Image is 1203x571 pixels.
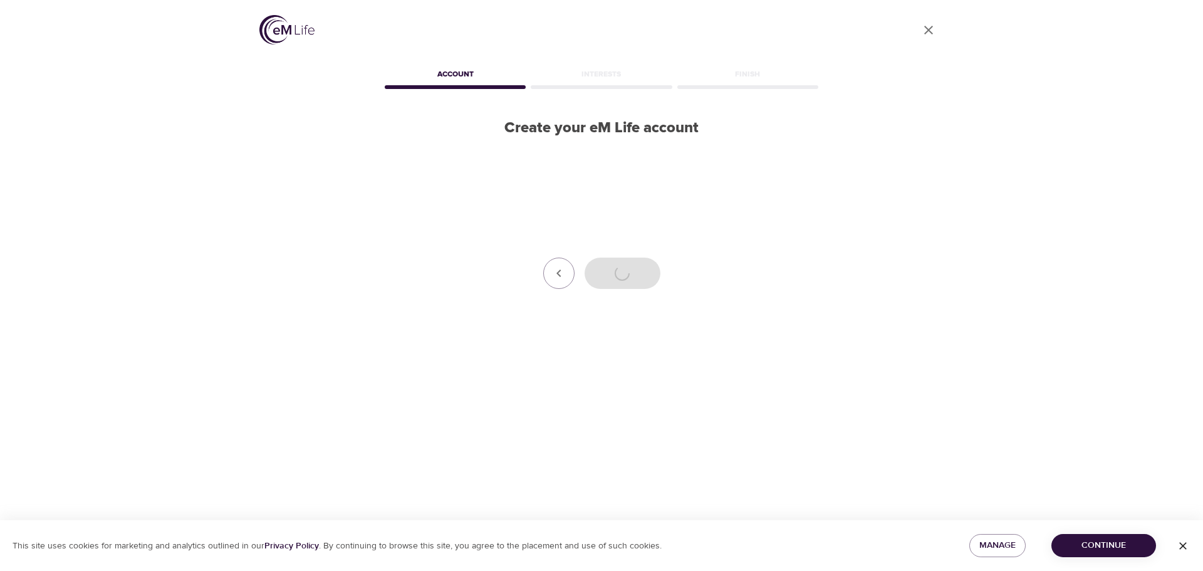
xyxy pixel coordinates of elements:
[259,15,315,45] img: logo
[969,534,1026,557] button: Manage
[264,540,319,552] a: Privacy Policy
[1061,538,1146,553] span: Continue
[914,15,944,45] a: close
[382,119,821,137] h2: Create your eM Life account
[1051,534,1156,557] button: Continue
[979,538,1016,553] span: Manage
